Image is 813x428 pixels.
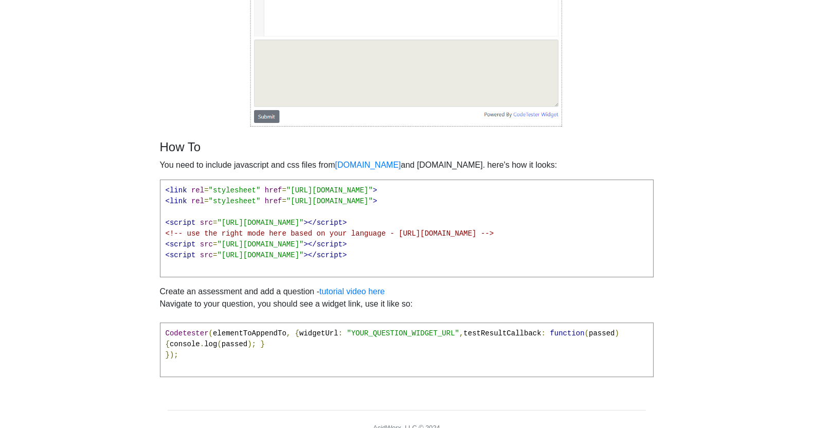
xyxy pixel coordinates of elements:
span: ( [209,329,213,337]
p: You need to include javascript and css files from and [DOMAIN_NAME]. here's how it looks: [160,159,654,171]
span: <script [166,251,196,259]
span: src [200,251,213,259]
span: = [213,219,217,227]
span: ></script> [303,251,347,259]
span: = [213,240,217,248]
span: src [200,240,213,248]
span: > [373,197,377,205]
span: } [260,340,264,348]
span: : [338,329,342,337]
span: ></script> [303,240,347,248]
span: ( [585,329,589,337]
a: [DOMAIN_NAME] [335,160,401,169]
span: "[URL][DOMAIN_NAME]" [217,251,303,259]
h4: How To [160,140,654,155]
span: rel [191,186,204,194]
span: <script [166,219,196,227]
span: = [282,197,286,205]
span: "[URL][DOMAIN_NAME]" [286,197,373,205]
span: log [204,340,217,348]
div: Create an assessment and add a question - Navigate to your question, you should see a widget link... [160,140,654,385]
span: <!-- use the right mode here based on your language - [URL][DOMAIN_NAME] --> [166,229,494,238]
span: "[URL][DOMAIN_NAME]" [217,219,303,227]
span: , [286,329,291,337]
span: <script [166,240,196,248]
span: "[URL][DOMAIN_NAME]" [286,186,373,194]
span: ) [615,329,619,337]
span: href [265,186,282,194]
span: Codetester [166,329,209,337]
span: = [213,251,217,259]
span: elementToAppendTo [213,329,286,337]
span: . [200,340,204,348]
span: widgetUrl [299,329,338,337]
span: <link [166,186,187,194]
span: > [373,186,377,194]
span: = [282,186,286,194]
span: : [541,329,545,337]
span: , [459,329,463,337]
span: ( [217,340,221,348]
span: passed [589,329,615,337]
span: href [265,197,282,205]
span: passed [222,340,247,348]
span: console [170,340,200,348]
span: = [204,186,208,194]
span: testResultCallback [463,329,541,337]
span: }); [166,351,178,359]
span: rel [191,197,204,205]
span: function [550,329,584,337]
span: = [204,197,208,205]
span: "stylesheet" [209,197,261,205]
a: tutorial video here [319,287,385,296]
span: ></script> [303,219,347,227]
span: src [200,219,213,227]
span: { [295,329,299,337]
span: <link [166,197,187,205]
span: "YOUR_QUESTION_WIDGET_URL" [347,329,459,337]
span: "stylesheet" [209,186,261,194]
span: ); [247,340,256,348]
span: { [166,340,170,348]
span: "[URL][DOMAIN_NAME]" [217,240,303,248]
